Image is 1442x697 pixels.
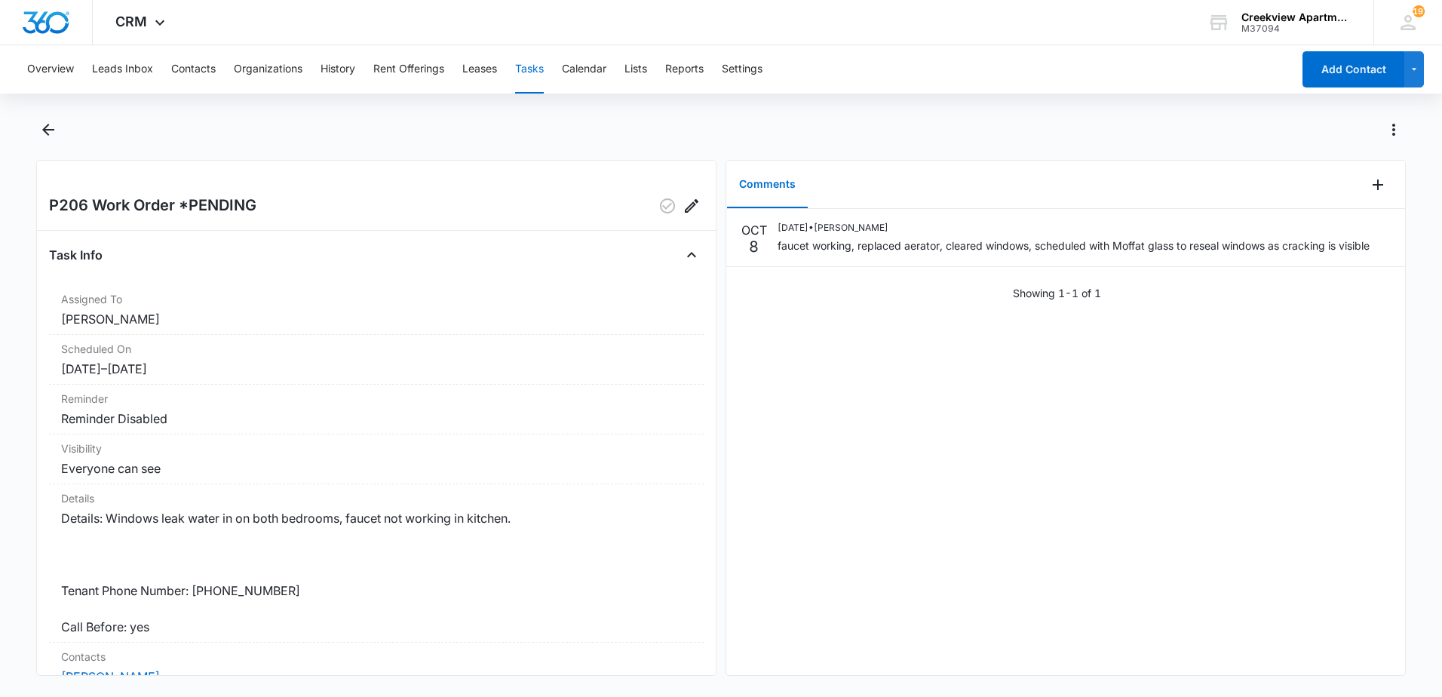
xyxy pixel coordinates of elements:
[49,643,704,692] div: Contacts[PERSON_NAME]
[741,221,767,239] p: OCT
[61,291,692,307] dt: Assigned To
[1241,23,1351,34] div: account id
[1413,5,1425,17] span: 197
[49,246,103,264] h4: Task Info
[1302,51,1404,88] button: Add Contact
[321,45,355,94] button: History
[234,45,302,94] button: Organizations
[373,45,444,94] button: Rent Offerings
[1382,118,1406,142] button: Actions
[49,335,704,385] div: Scheduled On[DATE]–[DATE]
[61,441,692,456] dt: Visibility
[171,45,216,94] button: Contacts
[36,118,60,142] button: Back
[665,45,704,94] button: Reports
[49,484,704,643] div: DetailsDetails: Windows leak water in on both bedrooms, faucet not working in kitchen. Tenant Pho...
[624,45,647,94] button: Lists
[49,434,704,484] div: VisibilityEveryone can see
[61,669,160,684] a: [PERSON_NAME]
[1241,11,1351,23] div: account name
[49,285,704,335] div: Assigned To[PERSON_NAME]
[727,161,808,208] button: Comments
[515,45,544,94] button: Tasks
[680,243,704,267] button: Close
[749,239,759,254] p: 8
[61,341,692,357] dt: Scheduled On
[462,45,497,94] button: Leases
[61,410,692,428] dd: Reminder Disabled
[778,238,1370,253] p: faucet working, replaced aerator, cleared windows, scheduled with Moffat glass to reseal windows ...
[778,221,1370,235] p: [DATE] • [PERSON_NAME]
[61,649,692,665] dt: Contacts
[562,45,606,94] button: Calendar
[61,509,692,636] dd: Details: Windows leak water in on both bedrooms, faucet not working in kitchen. Tenant Phone Numb...
[49,385,704,434] div: ReminderReminder Disabled
[61,310,692,328] dd: [PERSON_NAME]
[27,45,74,94] button: Overview
[61,490,692,506] dt: Details
[680,194,704,218] button: Edit
[61,360,692,378] dd: [DATE] – [DATE]
[1366,173,1390,197] button: Add Comment
[49,194,256,218] h2: P206 Work Order *PENDING
[61,459,692,477] dd: Everyone can see
[61,391,692,407] dt: Reminder
[722,45,762,94] button: Settings
[1013,285,1101,301] p: Showing 1-1 of 1
[92,45,153,94] button: Leads Inbox
[115,14,147,29] span: CRM
[1413,5,1425,17] div: notifications count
